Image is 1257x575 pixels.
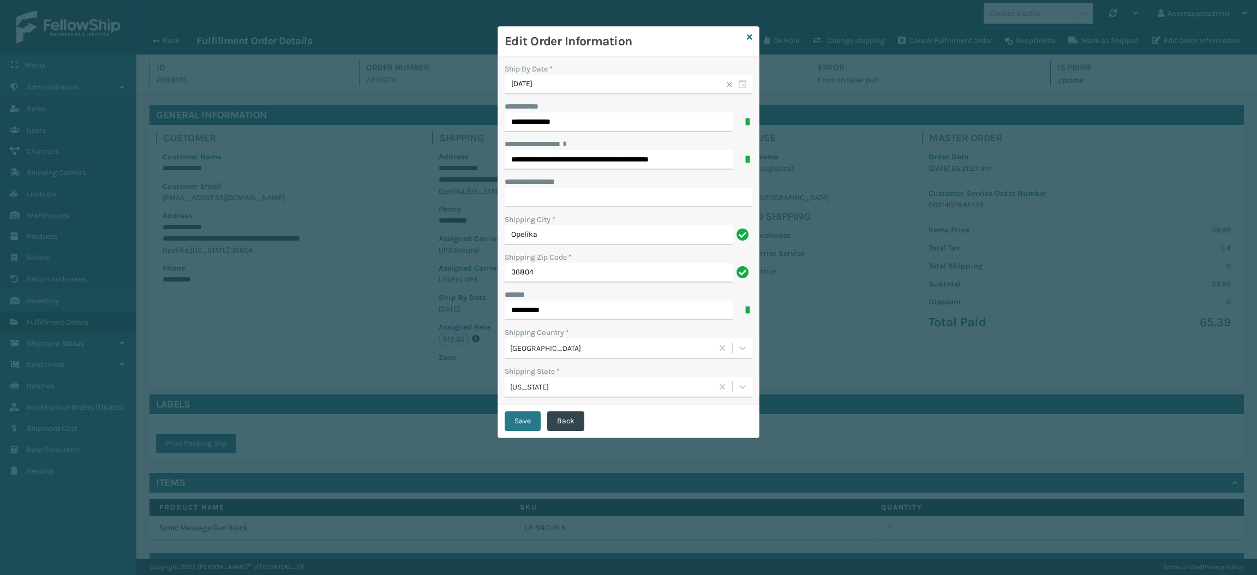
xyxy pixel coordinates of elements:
[510,342,714,354] div: [GEOGRAPHIC_DATA]
[505,214,555,225] label: Shipping City
[505,64,553,74] label: Ship By Date
[505,366,560,377] label: Shipping State
[510,381,714,392] div: [US_STATE]
[505,411,541,431] button: Save
[505,327,569,338] label: Shipping Country
[547,411,584,431] button: Back
[505,75,752,94] input: MM/DD/YYYY
[505,33,743,50] h3: Edit Order Information
[505,251,572,263] label: Shipping Zip Code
